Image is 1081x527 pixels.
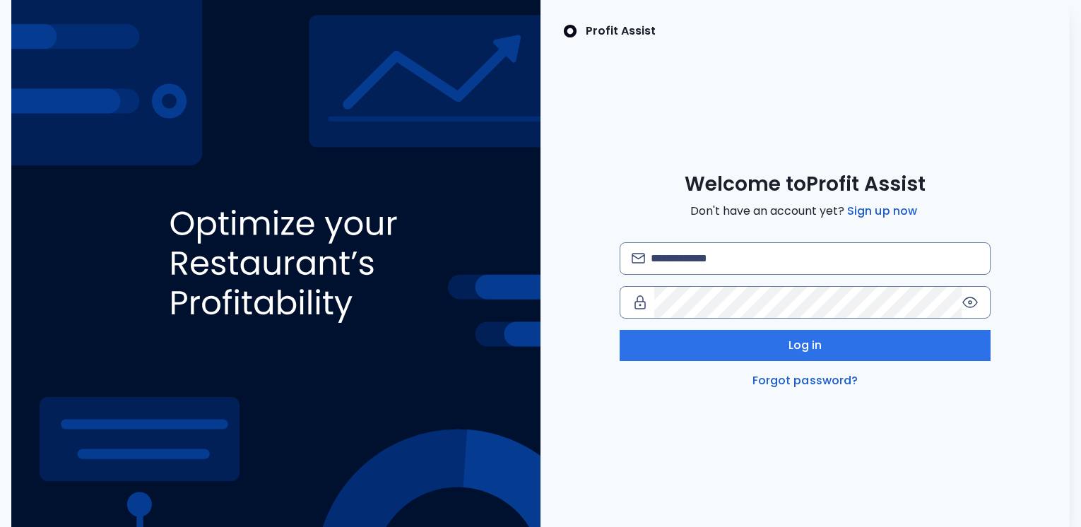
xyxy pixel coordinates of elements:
a: Sign up now [844,203,920,220]
span: Welcome to Profit Assist [685,172,926,197]
a: Forgot password? [750,372,861,389]
span: Don't have an account yet? [690,203,920,220]
p: Profit Assist [586,23,656,40]
img: email [632,253,645,263]
span: Log in [788,337,822,354]
img: SpotOn Logo [563,23,577,40]
button: Log in [620,330,990,361]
